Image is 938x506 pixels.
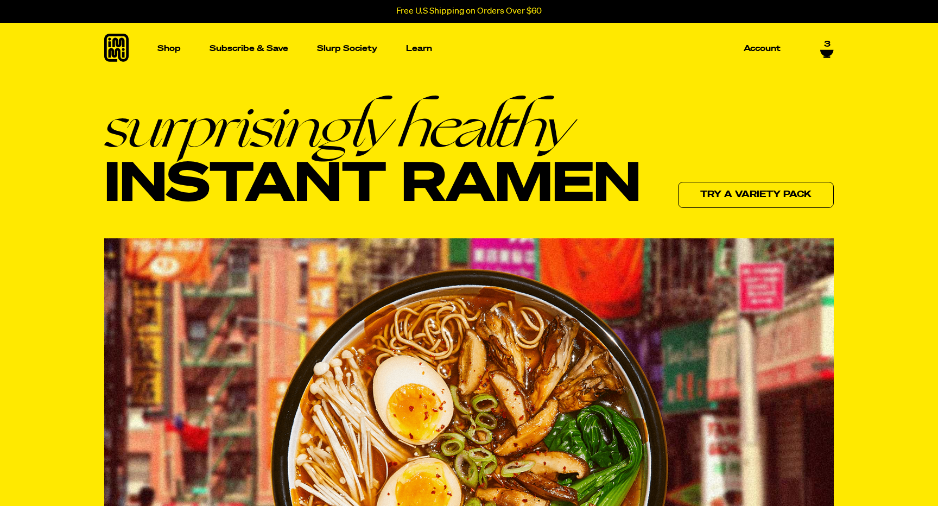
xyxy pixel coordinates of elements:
[313,40,382,57] a: Slurp Society
[153,23,185,74] a: Shop
[157,45,181,53] p: Shop
[744,45,781,53] p: Account
[678,182,834,208] a: Try a variety pack
[396,7,542,16] p: Free U.S Shipping on Orders Over $60
[824,40,831,49] span: 3
[205,40,293,57] a: Subscribe & Save
[317,45,377,53] p: Slurp Society
[153,23,785,74] nav: Main navigation
[406,45,432,53] p: Learn
[104,96,641,216] h1: Instant Ramen
[210,45,288,53] p: Subscribe & Save
[739,40,785,57] a: Account
[820,40,834,58] a: 3
[402,23,436,74] a: Learn
[104,96,641,156] em: surprisingly healthy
